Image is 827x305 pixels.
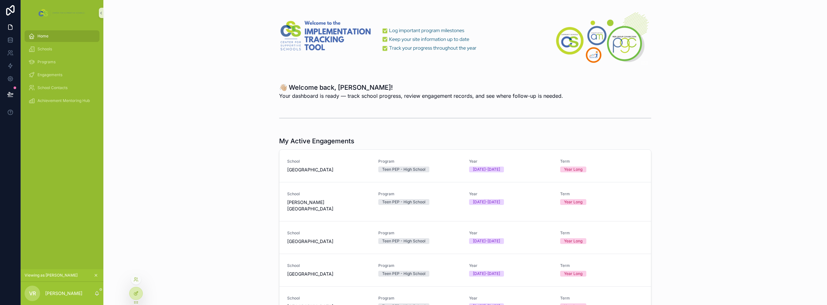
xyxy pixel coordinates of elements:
[564,167,582,172] div: Year Long
[473,238,500,244] div: [DATE]-[DATE]
[287,199,371,212] span: [PERSON_NAME][GEOGRAPHIC_DATA]
[469,296,552,301] span: Year
[37,85,68,90] span: School Contacts
[469,191,552,197] span: Year
[25,43,99,55] a: Schools
[473,271,500,277] div: [DATE]-[DATE]
[279,8,651,65] img: 33327-ITT-Banner-Noloco-(4).png
[25,273,78,278] span: Viewing as [PERSON_NAME]
[378,296,462,301] span: Program
[473,199,500,205] div: [DATE]-[DATE]
[473,167,500,172] div: [DATE]-[DATE]
[45,290,82,297] p: [PERSON_NAME]
[469,159,552,164] span: Year
[287,263,371,268] span: School
[287,159,371,164] span: School
[279,150,651,182] a: School[GEOGRAPHIC_DATA]ProgramTeen PEP - High SchoolYear[DATE]-[DATE]TermYear Long
[279,221,651,254] a: School[GEOGRAPHIC_DATA]ProgramTeen PEP - High SchoolYear[DATE]-[DATE]TermYear Long
[560,191,644,197] span: Term
[25,95,99,107] a: Achievement Mentoring Hub
[469,230,552,236] span: Year
[287,167,371,173] span: [GEOGRAPHIC_DATA]
[25,30,99,42] a: Home
[21,26,103,115] div: scrollable content
[564,238,582,244] div: Year Long
[279,137,354,146] h1: My Active Engagements
[378,263,462,268] span: Program
[564,271,582,277] div: Year Long
[29,290,36,297] span: VR
[382,238,425,244] div: Teen PEP - High School
[37,98,90,103] span: Achievement Mentoring Hub
[560,159,644,164] span: Term
[378,191,462,197] span: Program
[382,271,425,277] div: Teen PEP - High School
[378,159,462,164] span: Program
[560,296,644,301] span: Term
[37,72,62,77] span: Engagements
[37,8,87,18] img: App logo
[37,46,52,52] span: Schools
[37,34,48,39] span: Home
[279,83,563,92] h1: 👋🏼 Welcome back, [PERSON_NAME]!
[564,199,582,205] div: Year Long
[287,230,371,236] span: School
[279,254,651,286] a: School[GEOGRAPHIC_DATA]ProgramTeen PEP - High SchoolYear[DATE]-[DATE]TermYear Long
[287,271,371,277] span: [GEOGRAPHIC_DATA]
[279,92,563,100] span: Your dashboard is ready — track school progress, review engagement records, and see where follow-...
[469,263,552,268] span: Year
[560,263,644,268] span: Term
[382,199,425,205] div: Teen PEP - High School
[25,82,99,94] a: School Contacts
[382,167,425,172] div: Teen PEP - High School
[25,56,99,68] a: Programs
[287,191,371,197] span: School
[560,230,644,236] span: Term
[25,69,99,81] a: Engagements
[378,230,462,236] span: Program
[279,182,651,221] a: School[PERSON_NAME][GEOGRAPHIC_DATA]ProgramTeen PEP - High SchoolYear[DATE]-[DATE]TermYear Long
[37,59,56,65] span: Programs
[287,296,371,301] span: School
[287,238,371,245] span: [GEOGRAPHIC_DATA]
